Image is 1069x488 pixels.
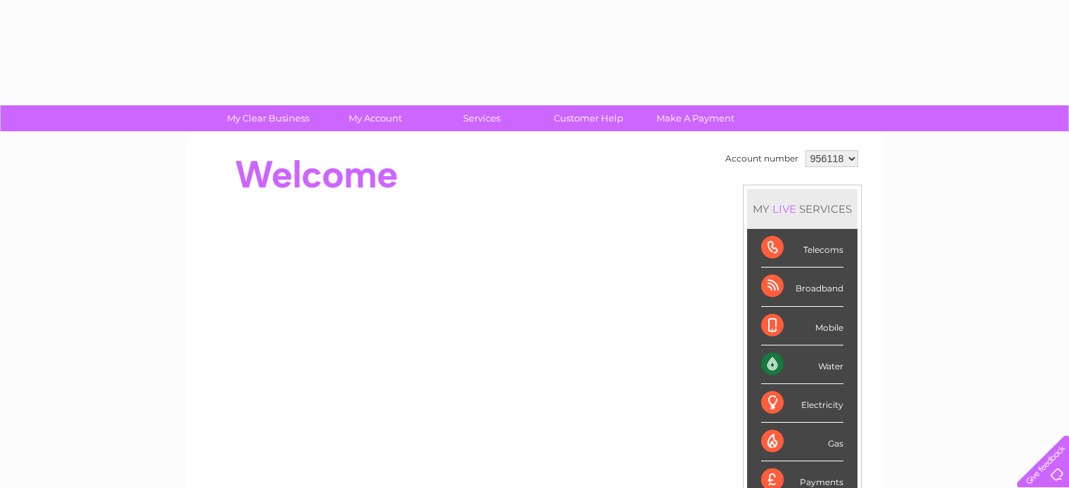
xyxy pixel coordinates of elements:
[761,345,843,384] div: Water
[770,202,799,216] div: LIVE
[761,229,843,268] div: Telecoms
[761,268,843,306] div: Broadband
[761,423,843,461] div: Gas
[531,105,647,131] a: Customer Help
[637,105,753,131] a: Make A Payment
[761,384,843,423] div: Electricity
[210,105,326,131] a: My Clear Business
[317,105,433,131] a: My Account
[747,189,857,229] div: MY SERVICES
[424,105,540,131] a: Services
[722,147,802,171] td: Account number
[761,307,843,345] div: Mobile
